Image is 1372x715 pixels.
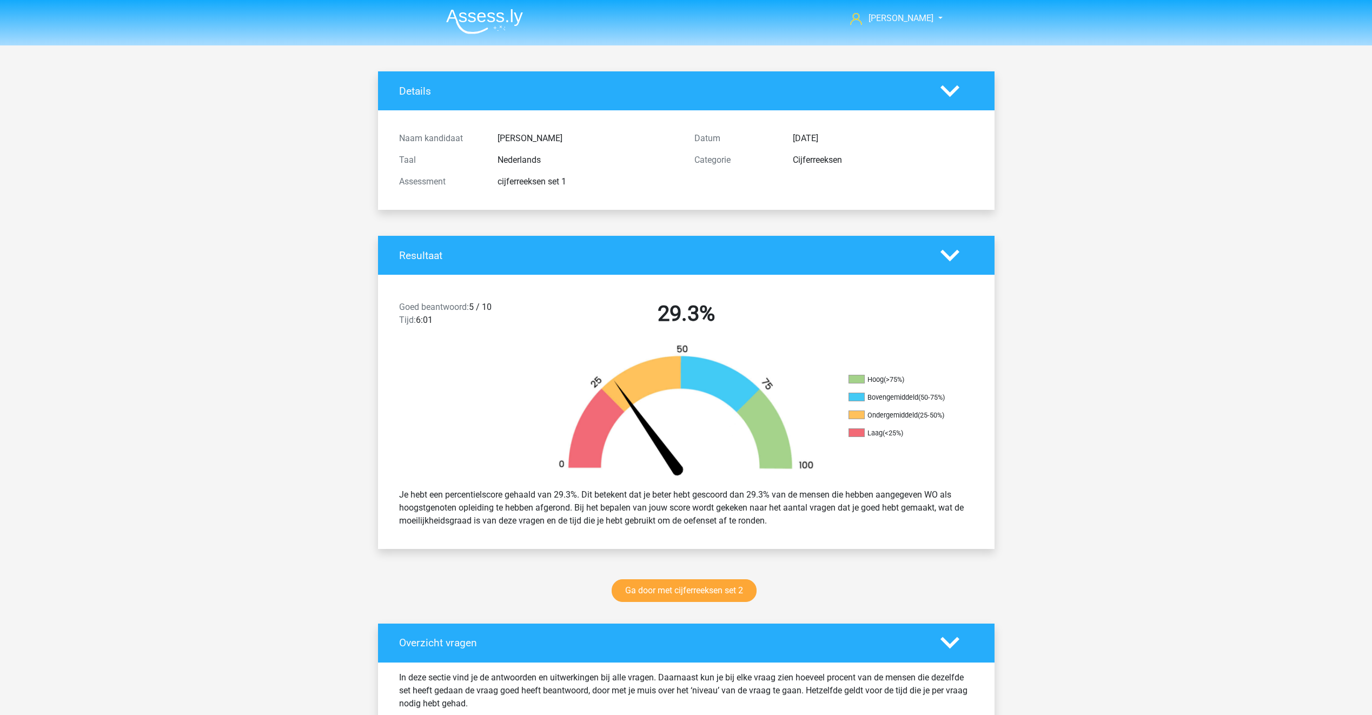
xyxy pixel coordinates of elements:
[391,132,489,145] div: Naam kandidaat
[884,375,904,383] div: (>75%)
[547,301,826,327] h2: 29.3%
[489,154,686,167] div: Nederlands
[399,249,924,262] h4: Resultaat
[391,154,489,167] div: Taal
[446,9,523,34] img: Assessly
[883,429,903,437] div: (<25%)
[918,393,945,401] div: (50-75%)
[391,671,982,710] div: In deze sectie vind je de antwoorden en uitwerkingen bij alle vragen. Daarnaast kun je bij elke v...
[399,85,924,97] h4: Details
[540,344,832,480] img: 29.89b143cac55f.png
[785,154,982,167] div: Cijferreeksen
[399,637,924,649] h4: Overzicht vragen
[391,175,489,188] div: Assessment
[849,393,957,402] li: Bovengemiddeld
[785,132,982,145] div: [DATE]
[918,411,944,419] div: (25-50%)
[399,315,416,325] span: Tijd:
[849,375,957,385] li: Hoog
[391,484,982,532] div: Je hebt een percentielscore gehaald van 29.3%. Dit betekent dat je beter hebt gescoord dan 29.3% ...
[846,12,934,25] a: [PERSON_NAME]
[612,579,757,602] a: Ga door met cijferreeksen set 2
[399,302,469,312] span: Goed beantwoord:
[869,13,933,23] span: [PERSON_NAME]
[686,154,785,167] div: Categorie
[489,132,686,145] div: [PERSON_NAME]
[849,411,957,420] li: Ondergemiddeld
[686,132,785,145] div: Datum
[489,175,686,188] div: cijferreeksen set 1
[391,301,539,331] div: 5 / 10 6:01
[849,428,957,438] li: Laag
